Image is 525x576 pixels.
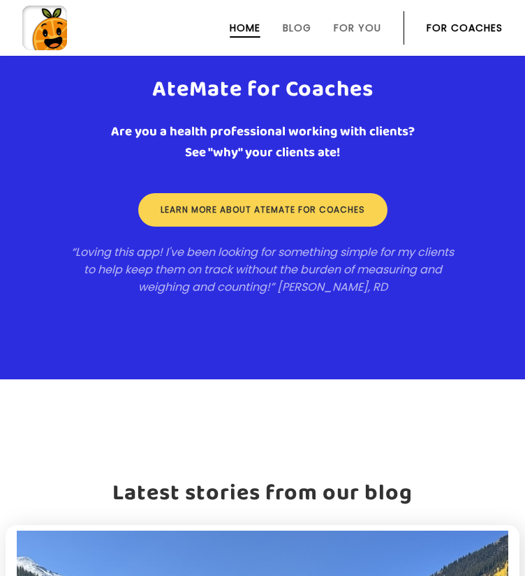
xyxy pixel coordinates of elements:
[334,22,381,33] a: For You
[17,121,508,163] h3: Are you a health professional working with clients? See "why" your clients ate!
[66,243,459,296] p: “Loving this app! I've been looking for something simple for my clients to help keep them on trac...
[230,22,260,33] a: Home
[17,77,508,103] h2: AteMate for Coaches
[283,22,311,33] a: Blog
[427,22,503,33] a: For Coaches
[138,193,387,227] a: Learn more about ateMate for coaches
